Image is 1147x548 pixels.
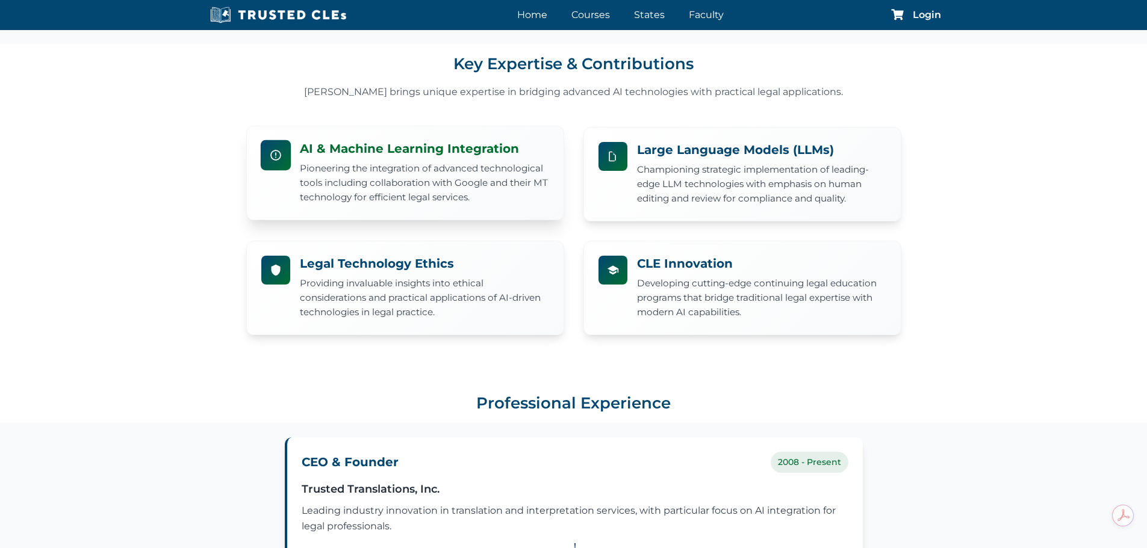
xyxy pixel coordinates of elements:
[686,6,727,23] a: Faculty
[207,6,350,24] img: Trusted CLEs
[302,454,399,470] h3: CEO & Founder
[300,256,549,271] h3: Legal Technology Ethics
[568,6,613,23] a: Courses
[302,480,848,499] h4: Trusted Translations, Inc.
[18,84,1129,100] p: [PERSON_NAME] brings unique expertise in bridging advanced AI technologies with practical legal a...
[300,276,549,320] p: Providing invaluable insights into ethical considerations and practical applications of AI-driven...
[637,142,886,158] h3: Large Language Models (LLMs)
[300,141,549,156] h3: AI & Machine Learning Integration
[514,6,550,23] a: Home
[631,6,668,23] a: States
[637,162,886,206] p: Championing strategic implementation of leading-edge LLM technologies with emphasis on human edit...
[637,276,886,320] p: Developing cutting-edge continuing legal education programs that bridge traditional legal experti...
[302,503,848,534] p: Leading industry innovation in translation and interpretation services, with particular focus on ...
[637,256,886,271] h3: CLE Innovation
[913,10,941,20] a: Login
[771,452,848,473] span: 2008 - Present
[300,161,549,205] p: Pioneering the integration of advanced technological tools including collaboration with Google an...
